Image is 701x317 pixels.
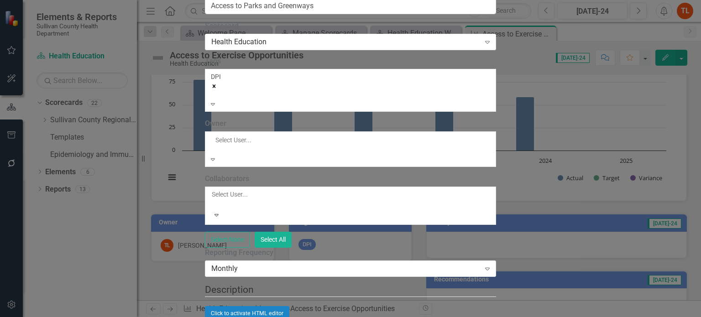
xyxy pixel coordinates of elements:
div: Health Education [211,37,480,47]
label: Collaborators [205,174,496,184]
div: Select User... [212,190,489,199]
span: DPI [211,73,221,80]
label: Reporting Frequency [205,248,496,258]
div: Select User... [215,135,486,145]
button: Select All [255,232,292,248]
legend: Description [205,283,496,297]
button: Select None [205,232,250,248]
label: Owner [205,119,496,129]
div: Monthly [211,263,480,274]
label: Tags [205,56,496,67]
label: Scorecard [205,21,496,31]
div: Remove [object Object] [211,81,490,90]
